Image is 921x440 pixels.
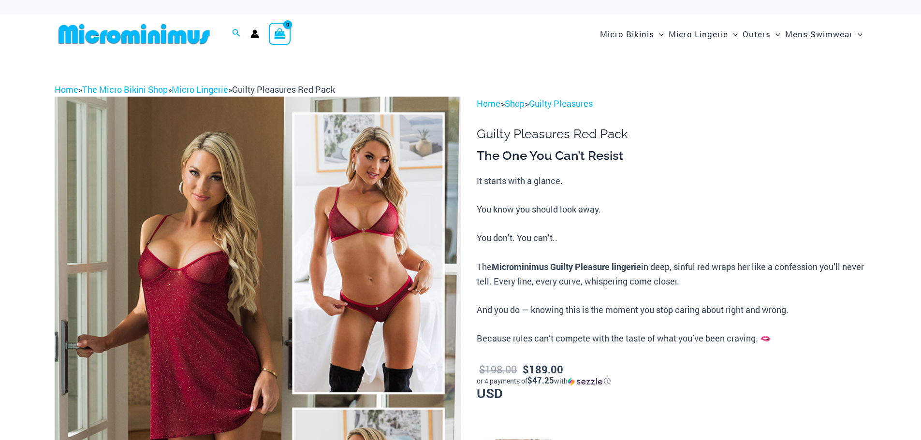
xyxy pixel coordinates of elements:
[568,377,602,386] img: Sezzle
[740,19,783,49] a: OutersMenu ToggleMenu Toggle
[477,98,500,109] a: Home
[477,148,866,164] h3: The One You Can’t Resist
[669,22,728,46] span: Micro Lingerie
[477,361,866,400] p: USD
[783,19,865,49] a: Mens SwimwearMenu ToggleMenu Toggle
[600,22,654,46] span: Micro Bikinis
[728,22,738,46] span: Menu Toggle
[654,22,664,46] span: Menu Toggle
[598,19,666,49] a: Micro BikinisMenu ToggleMenu Toggle
[55,84,78,95] a: Home
[82,84,168,95] a: The Micro Bikini Shop
[232,28,241,40] a: Search icon link
[505,98,525,109] a: Shop
[250,29,259,38] a: Account icon link
[743,22,771,46] span: Outers
[479,362,517,376] bdi: 198.00
[853,22,863,46] span: Menu Toggle
[771,22,780,46] span: Menu Toggle
[232,84,335,95] span: Guilty Pleasures Red Pack
[479,362,485,376] span: $
[55,84,335,95] span: » » »
[523,362,529,376] span: $
[492,261,641,272] b: Microminimus Guilty Pleasure lingerie
[529,98,593,109] a: Guilty Pleasures
[477,97,866,111] p: > >
[666,19,740,49] a: Micro LingerieMenu ToggleMenu Toggle
[523,362,563,376] bdi: 189.00
[785,22,853,46] span: Mens Swimwear
[527,375,554,386] span: $47.25
[477,376,866,386] div: or 4 payments of with
[269,23,291,45] a: View Shopping Cart, empty
[477,174,866,346] p: It starts with a glance. You know you should look away. You don’t. You can’t.. The in deep, sinfu...
[172,84,228,95] a: Micro Lingerie
[477,127,866,142] h1: Guilty Pleasures Red Pack
[477,376,866,386] div: or 4 payments of$47.25withSezzle Click to learn more about Sezzle
[55,23,214,45] img: MM SHOP LOGO FLAT
[596,18,867,50] nav: Site Navigation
